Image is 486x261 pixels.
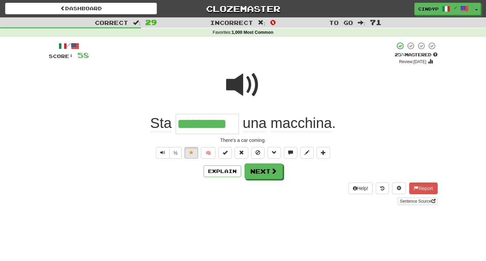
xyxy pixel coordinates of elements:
[316,147,330,159] button: Add to collection (alt+a)
[239,115,336,131] span: .
[284,147,297,159] button: Discuss sentence (alt+u)
[370,18,382,26] span: 71
[395,52,438,58] div: Mastered
[218,147,232,159] button: Set this sentence to 100% Mastered (alt+m)
[154,147,182,159] div: Text-to-speech controls
[204,165,241,177] button: Explain
[77,51,89,59] span: 58
[258,20,265,26] span: :
[185,147,198,159] button: Unfavorite sentence (alt+f)
[156,147,170,159] button: Play sentence audio (ctl+space)
[329,19,353,26] span: To go
[409,183,437,194] button: Report
[267,147,281,159] button: Grammar (alt+g)
[418,6,439,12] span: cindyp
[169,147,182,159] button: ½
[232,30,273,35] strong: 1,000 Most Common
[95,19,128,26] span: Correct
[5,3,157,14] a: Dashboard
[376,183,389,194] button: Round history (alt+y)
[358,20,365,26] span: :
[270,115,332,131] span: macchina
[270,18,276,26] span: 0
[243,115,267,131] span: una
[349,183,373,194] button: Help!
[398,198,437,205] a: Sentence Source
[201,147,216,159] button: 🧠
[251,147,265,159] button: Ignore sentence (alt+i)
[49,53,73,59] span: Score:
[300,147,314,159] button: Edit sentence (alt+d)
[210,19,253,26] span: Incorrect
[145,18,157,26] span: 29
[150,115,172,131] span: Sta
[49,137,438,144] div: There's a car coming.
[167,3,319,15] a: Clozemaster
[454,5,457,10] span: /
[133,20,141,26] span: :
[414,3,472,15] a: cindyp /
[399,59,426,64] small: Review: [DATE]
[49,42,89,50] div: /
[395,52,405,57] span: 25 %
[245,163,283,179] button: Next
[235,147,248,159] button: Reset to 0% Mastered (alt+r)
